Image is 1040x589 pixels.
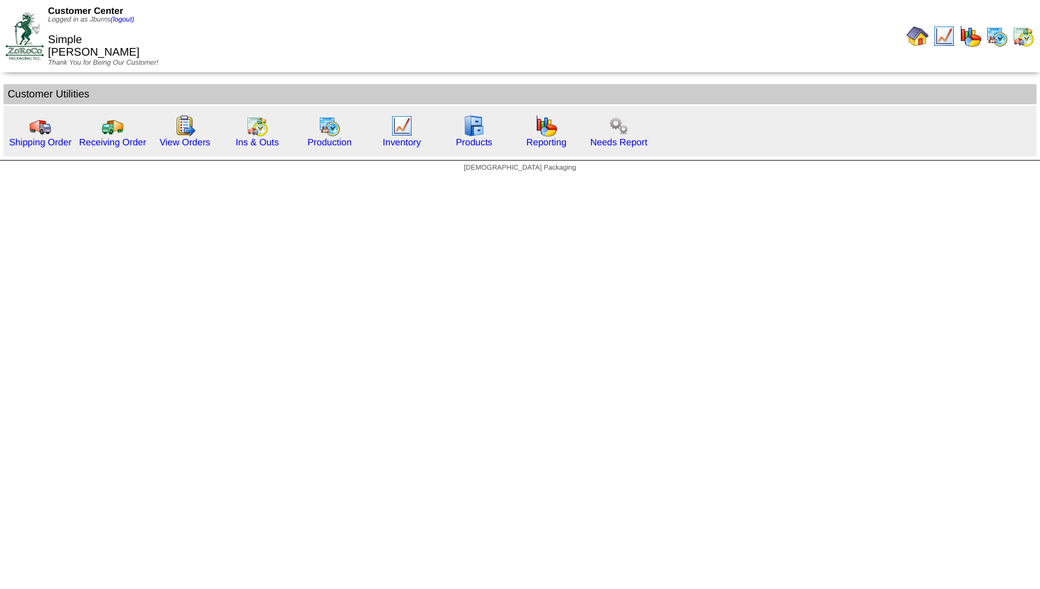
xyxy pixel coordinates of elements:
a: Receiving Order [79,137,146,147]
a: Ins & Outs [236,137,279,147]
a: (logout) [111,16,134,24]
img: ZoRoCo_Logo(Green%26Foil)%20jpg.webp [6,13,44,59]
img: graph.gif [959,25,982,47]
a: View Orders [159,137,210,147]
img: line_graph.gif [933,25,955,47]
img: graph.gif [535,115,558,137]
img: calendarinout.gif [1012,25,1034,47]
img: line_graph.gif [391,115,413,137]
img: truck2.gif [101,115,124,137]
img: truck.gif [29,115,51,137]
span: Logged in as Jburns [48,16,134,24]
img: workorder.gif [174,115,196,137]
img: calendarprod.gif [318,115,341,137]
span: [DEMOGRAPHIC_DATA] Packaging [464,164,576,172]
span: Thank You for Being Our Customer! [48,59,159,67]
a: Reporting [526,137,567,147]
a: Products [456,137,493,147]
a: Shipping Order [9,137,72,147]
img: calendarprod.gif [986,25,1008,47]
span: Customer Center [48,6,123,16]
img: workflow.png [608,115,630,137]
img: home.gif [907,25,929,47]
img: calendarinout.gif [246,115,268,137]
a: Inventory [383,137,421,147]
a: Needs Report [590,137,647,147]
td: Customer Utilities [3,84,1037,104]
img: cabinet.gif [463,115,485,137]
a: Production [307,137,352,147]
span: Simple [PERSON_NAME] [48,34,140,58]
